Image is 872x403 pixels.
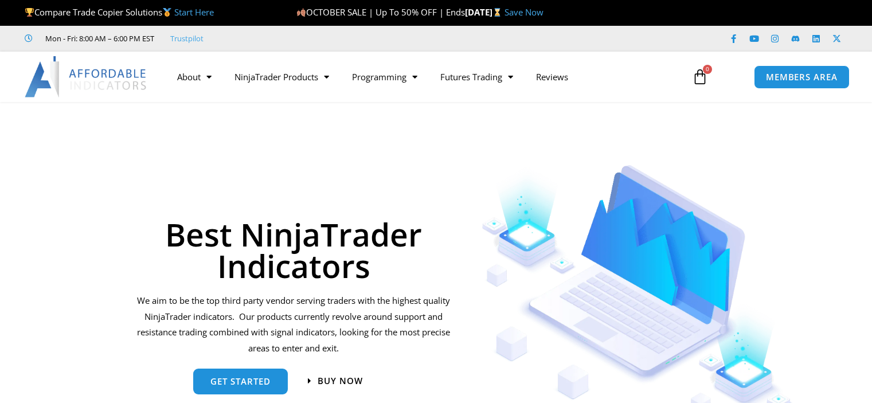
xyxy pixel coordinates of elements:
a: Futures Trading [429,64,525,90]
span: MEMBERS AREA [766,73,838,81]
img: ⌛ [493,8,502,17]
a: get started [193,369,288,394]
nav: Menu [166,64,681,90]
a: Programming [341,64,429,90]
span: Mon - Fri: 8:00 AM – 6:00 PM EST [42,32,154,45]
img: 🍂 [297,8,306,17]
a: Trustpilot [170,32,204,45]
span: 0 [703,65,712,74]
a: MEMBERS AREA [754,65,850,89]
span: Compare Trade Copier Solutions [25,6,214,18]
a: NinjaTrader Products [223,64,341,90]
a: About [166,64,223,90]
img: LogoAI | Affordable Indicators – NinjaTrader [25,56,148,97]
p: We aim to be the top third party vendor serving traders with the highest quality NinjaTrader indi... [135,293,452,357]
a: Reviews [525,64,580,90]
a: Buy now [308,377,363,385]
span: Buy now [318,377,363,385]
span: get started [210,377,271,386]
a: Save Now [505,6,543,18]
img: 🥇 [163,8,171,17]
a: Start Here [174,6,214,18]
h1: Best NinjaTrader Indicators [135,218,452,281]
a: 0 [675,60,725,93]
span: OCTOBER SALE | Up To 50% OFF | Ends [296,6,465,18]
strong: [DATE] [465,6,505,18]
img: 🏆 [25,8,34,17]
